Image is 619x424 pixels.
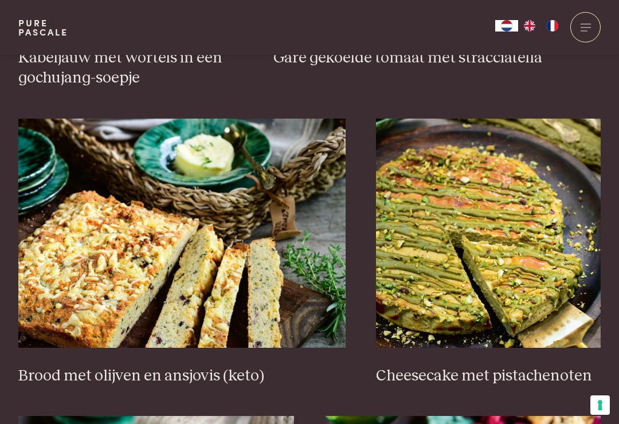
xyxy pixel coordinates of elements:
[495,20,518,32] div: Language
[518,20,541,32] a: EN
[518,20,564,32] ul: Language list
[376,366,601,386] h3: Cheesecake met pistachenoten
[18,366,346,386] h3: Brood met olijven en ansjovis (keto)
[590,395,610,415] button: Uw voorkeuren voor toestemming voor trackingtechnologieën
[18,48,243,88] h3: Kabeljauw met wortels in een gochujang-soepje
[18,18,68,37] a: PurePascale
[18,119,346,386] a: Brood met olijven en ansjovis (keto) Brood met olijven en ansjovis (keto)
[376,119,601,386] a: Cheesecake met pistachenoten Cheesecake met pistachenoten
[495,20,564,32] aside: Language selected: Nederlands
[376,119,601,348] img: Cheesecake met pistachenoten
[541,20,564,32] a: FR
[273,48,601,68] h3: Gare gekoelde tomaat met stracciatella
[18,119,346,348] img: Brood met olijven en ansjovis (keto)
[495,20,518,32] a: NL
